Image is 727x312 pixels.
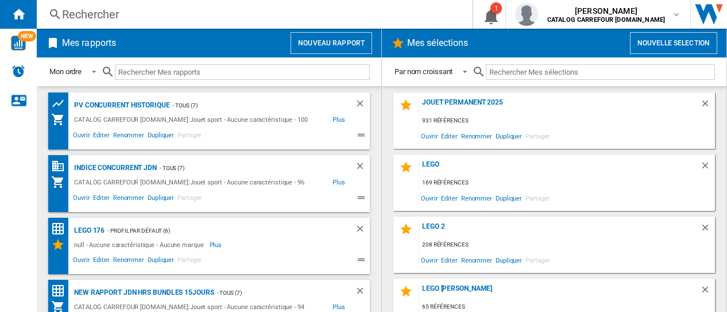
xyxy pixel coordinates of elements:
span: Partager [524,190,551,206]
span: Editer [91,192,111,206]
div: Supprimer [355,98,370,113]
button: Nouvelle selection [630,32,717,54]
div: 931 références [419,114,715,128]
span: Dupliquer [494,128,524,144]
span: Ouvrir [419,190,439,206]
div: Supprimer [355,224,370,238]
span: Renommer [459,252,494,268]
button: Nouveau rapport [291,32,372,54]
span: Ouvrir [71,255,91,268]
div: Lego [419,160,700,176]
div: Rechercher [62,6,442,22]
span: [PERSON_NAME] [547,5,665,17]
div: Matrice des prix [51,222,71,236]
h2: Mes sélections [405,32,470,54]
span: Partager [524,128,551,144]
div: Par nom croissant [395,67,453,76]
span: Partager [176,192,203,206]
span: Dupliquer [146,130,176,144]
h2: Mes rapports [60,32,118,54]
span: Dupliquer [494,190,524,206]
span: Plus [332,113,347,127]
span: Dupliquer [146,192,176,206]
div: Supprimer [700,98,715,114]
div: Supprimer [355,286,370,300]
div: Mon ordre [49,67,82,76]
div: Mon assortiment [51,175,71,190]
div: Supprimer [700,160,715,176]
span: Renommer [459,128,494,144]
span: Plus [332,175,347,190]
span: Dupliquer [146,255,176,268]
div: CATALOG CARREFOUR [DOMAIN_NAME]:Jouet sport - Aucune caractéristique - 100 marques [71,113,332,127]
span: Editer [91,255,111,268]
span: Ouvrir [419,252,439,268]
div: PV concurrent historique [71,98,170,113]
div: Supprimer [700,222,715,238]
span: NEW [18,31,36,41]
div: Supprimer [700,284,715,300]
span: Partager [524,252,551,268]
div: INDICE CONCURRENT JDN [71,161,157,175]
div: Supprimer [355,161,370,175]
img: profile.jpg [515,3,538,26]
span: Editer [439,128,459,144]
img: alerts-logo.svg [11,64,25,78]
span: Ouvrir [71,130,91,144]
div: LEGO 176 [71,224,105,238]
div: - TOUS (7) [214,286,332,300]
div: - TOUS (7) [157,161,332,175]
span: Ouvrir [419,128,439,144]
div: Matrice des prix [51,284,71,298]
div: Tableau des prix des produits [51,97,71,111]
div: Mon assortiment [51,113,71,127]
span: Partager [176,255,203,268]
div: Mes Sélections [51,238,71,252]
span: Editer [439,252,459,268]
div: LEGO [PERSON_NAME] [419,284,700,300]
span: Plus [210,238,224,252]
input: Rechercher Mes rapports [115,64,370,80]
div: LEGO 2 [419,222,700,238]
div: CATALOG CARREFOUR [DOMAIN_NAME]:Jouet sport - Aucune caractéristique - 96 marques [71,175,332,190]
span: Renommer [459,190,494,206]
b: CATALOG CARREFOUR [DOMAIN_NAME] [547,16,665,24]
span: Renommer [111,130,146,144]
div: null - Aucune caractéristique - Aucune marque [71,238,210,252]
input: Rechercher Mes sélections [486,64,715,80]
div: 1 [490,2,502,14]
div: New rapport JDN hRS BUNDLES 15jOURS [71,286,214,300]
div: 208 références [419,238,715,252]
span: Dupliquer [494,252,524,268]
span: Partager [176,130,203,144]
div: Base 100 [51,159,71,174]
span: Renommer [111,255,146,268]
span: Editer [439,190,459,206]
div: Jouet Permanent 2025 [419,98,700,114]
div: - Profil par défaut (6) [105,224,332,238]
span: Renommer [111,192,146,206]
span: Ouvrir [71,192,91,206]
span: Editer [91,130,111,144]
img: wise-card.svg [11,36,26,51]
div: 169 références [419,176,715,190]
div: - TOUS (7) [170,98,332,113]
